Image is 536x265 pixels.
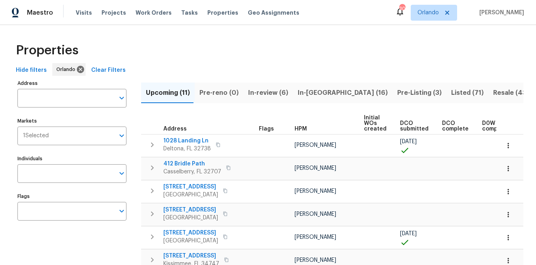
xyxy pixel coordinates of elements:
[482,121,509,132] span: D0W complete
[136,9,172,17] span: Work Orders
[400,121,429,132] span: DCO submitted
[417,9,439,17] span: Orlando
[400,231,417,236] span: [DATE]
[400,139,417,144] span: [DATE]
[146,87,190,98] span: Upcoming (11)
[101,9,126,17] span: Projects
[88,63,129,78] button: Clear Filters
[295,165,336,171] span: [PERSON_NAME]
[163,237,218,245] span: [GEOGRAPHIC_DATA]
[442,121,469,132] span: DCO complete
[17,119,126,123] label: Markets
[163,168,221,176] span: Casselberry, FL 32707
[295,126,307,132] span: HPM
[17,194,126,199] label: Flags
[91,65,126,75] span: Clear Filters
[116,130,127,141] button: Open
[493,87,529,98] span: Resale (43)
[116,92,127,104] button: Open
[13,63,50,78] button: Hide filters
[295,234,336,240] span: [PERSON_NAME]
[163,206,218,214] span: [STREET_ADDRESS]
[248,9,299,17] span: Geo Assignments
[181,10,198,15] span: Tasks
[163,145,211,153] span: Deltona, FL 32738
[16,65,47,75] span: Hide filters
[397,87,442,98] span: Pre-Listing (3)
[295,188,336,194] span: [PERSON_NAME]
[17,81,126,86] label: Address
[298,87,388,98] span: In-[GEOGRAPHIC_DATA] (16)
[56,65,78,73] span: Orlando
[163,229,218,237] span: [STREET_ADDRESS]
[163,126,187,132] span: Address
[207,9,238,17] span: Properties
[16,46,78,54] span: Properties
[116,205,127,217] button: Open
[259,126,274,132] span: Flags
[23,132,49,139] span: 1 Selected
[27,9,53,17] span: Maestro
[199,87,239,98] span: Pre-reno (0)
[163,183,218,191] span: [STREET_ADDRESS]
[476,9,524,17] span: [PERSON_NAME]
[76,9,92,17] span: Visits
[295,211,336,217] span: [PERSON_NAME]
[399,5,405,13] div: 30
[451,87,484,98] span: Listed (71)
[295,257,336,263] span: [PERSON_NAME]
[364,115,387,132] span: Initial WOs created
[295,142,336,148] span: [PERSON_NAME]
[163,214,218,222] span: [GEOGRAPHIC_DATA]
[163,252,219,260] span: [STREET_ADDRESS]
[163,160,221,168] span: 412 Bridle Path
[116,168,127,179] button: Open
[163,137,211,145] span: 1028 Landing Ln
[163,191,218,199] span: [GEOGRAPHIC_DATA]
[17,156,126,161] label: Individuals
[248,87,288,98] span: In-review (6)
[52,63,86,76] div: Orlando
